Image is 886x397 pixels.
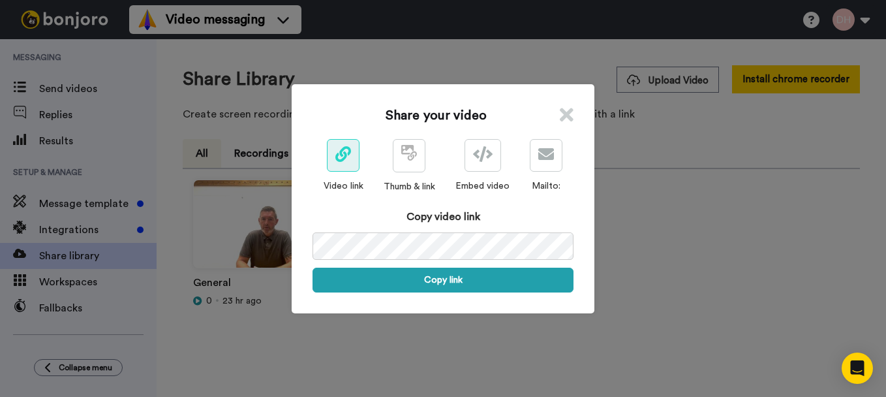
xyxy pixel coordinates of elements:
[530,180,562,193] div: Mailto:
[842,353,873,384] div: Open Intercom Messenger
[313,268,573,293] button: Copy link
[324,180,363,193] div: Video link
[386,106,487,125] h1: Share your video
[313,209,573,225] div: Copy video link
[384,180,435,193] div: Thumb & link
[455,180,510,193] div: Embed video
